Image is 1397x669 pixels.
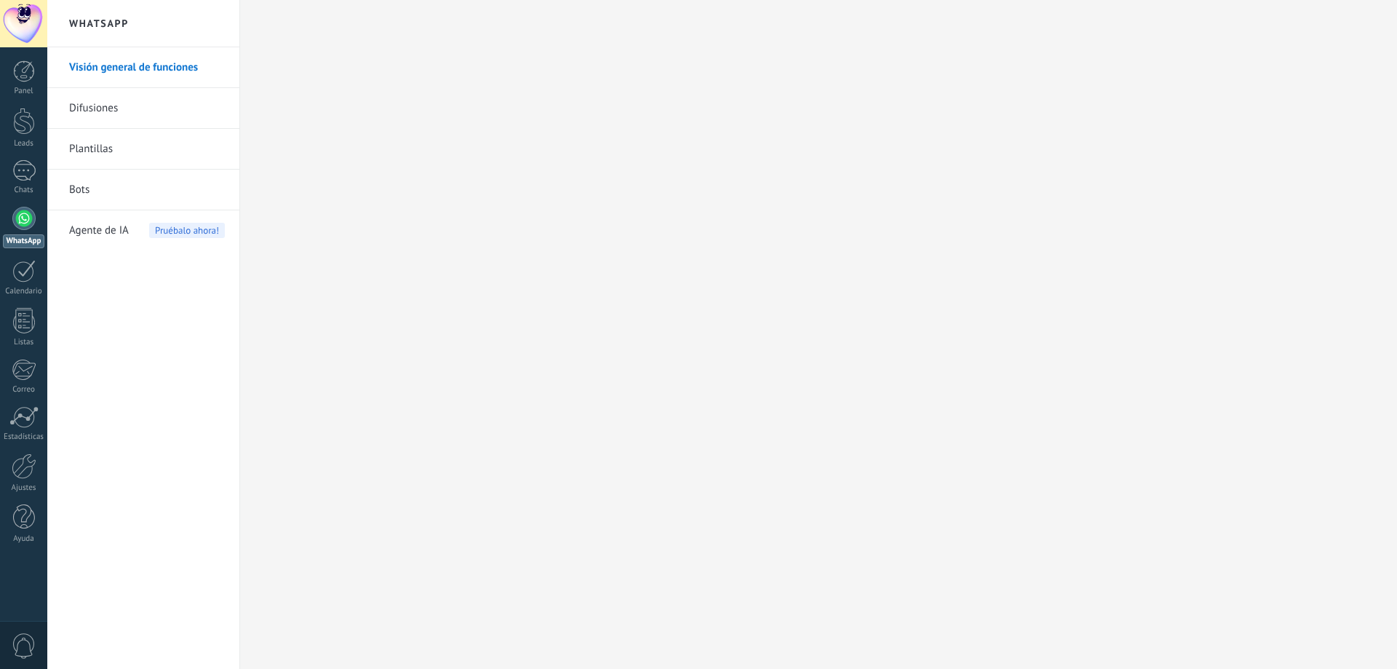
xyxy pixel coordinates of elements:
a: Difusiones [69,88,225,129]
div: WhatsApp [3,234,44,248]
div: Chats [3,186,45,195]
div: Panel [3,87,45,96]
li: Visión general de funciones [47,47,239,88]
li: Bots [47,170,239,210]
li: Plantillas [47,129,239,170]
a: Bots [69,170,225,210]
div: Listas [3,338,45,347]
div: Calendario [3,287,45,296]
a: Plantillas [69,129,225,170]
a: Agente de IAPruébalo ahora! [69,210,225,251]
a: Visión general de funciones [69,47,225,88]
span: Agente de IA [69,210,129,251]
span: Pruébalo ahora! [149,223,225,238]
div: Ayuda [3,534,45,544]
li: Agente de IA [47,210,239,250]
div: Leads [3,139,45,149]
div: Ajustes [3,483,45,493]
div: Estadísticas [3,432,45,442]
div: Correo [3,385,45,395]
li: Difusiones [47,88,239,129]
